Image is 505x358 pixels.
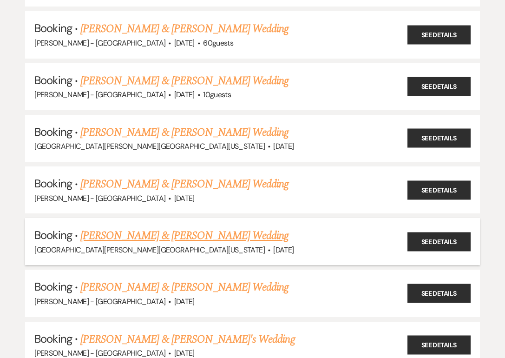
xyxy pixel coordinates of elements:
a: See Details [407,336,471,355]
span: Booking [34,176,72,191]
span: [DATE] [174,297,195,306]
span: [PERSON_NAME] - [GEOGRAPHIC_DATA] [34,38,165,48]
span: [DATE] [273,141,294,151]
a: [PERSON_NAME] & [PERSON_NAME] Wedding [80,73,289,89]
span: [DATE] [174,193,195,203]
span: [DATE] [273,245,294,255]
span: 60 guests [203,38,233,48]
a: See Details [407,232,471,251]
a: [PERSON_NAME] & [PERSON_NAME] Wedding [80,124,289,141]
span: [PERSON_NAME] - [GEOGRAPHIC_DATA] [34,297,165,306]
span: [PERSON_NAME] - [GEOGRAPHIC_DATA] [34,90,165,99]
a: See Details [407,284,471,303]
span: Booking [34,228,72,242]
span: Booking [34,125,72,139]
span: [GEOGRAPHIC_DATA][PERSON_NAME][GEOGRAPHIC_DATA][US_STATE] [34,141,265,151]
a: [PERSON_NAME] & [PERSON_NAME] Wedding [80,227,289,244]
a: See Details [407,77,471,96]
span: Booking [34,73,72,87]
span: Booking [34,279,72,294]
a: See Details [407,26,471,45]
a: [PERSON_NAME] & [PERSON_NAME]'s Wedding [80,331,295,348]
span: [DATE] [174,38,195,48]
span: Booking [34,21,72,35]
span: [DATE] [174,90,195,99]
a: [PERSON_NAME] & [PERSON_NAME] Wedding [80,20,289,37]
span: [PERSON_NAME] - [GEOGRAPHIC_DATA] [34,348,165,358]
a: See Details [407,180,471,199]
span: [PERSON_NAME] - [GEOGRAPHIC_DATA] [34,193,165,203]
a: [PERSON_NAME] & [PERSON_NAME] Wedding [80,279,289,296]
a: [PERSON_NAME] & [PERSON_NAME] Wedding [80,176,289,192]
a: See Details [407,129,471,148]
span: [GEOGRAPHIC_DATA][PERSON_NAME][GEOGRAPHIC_DATA][US_STATE] [34,245,265,255]
span: [DATE] [174,348,195,358]
span: Booking [34,331,72,346]
span: 10 guests [203,90,231,99]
